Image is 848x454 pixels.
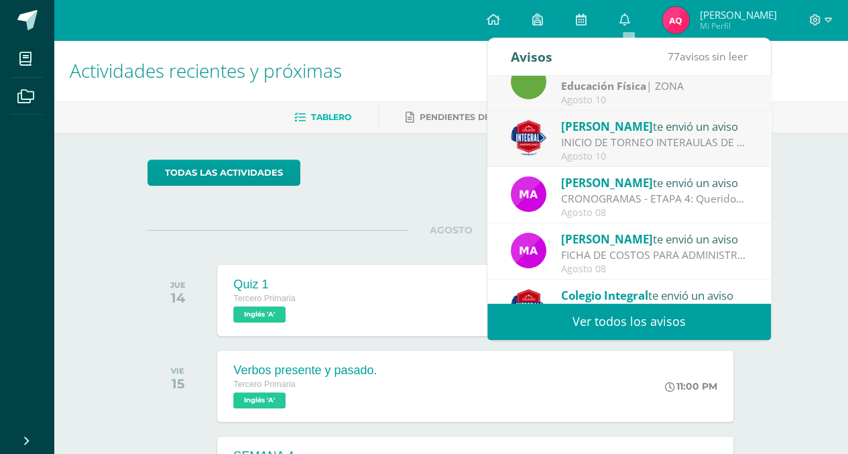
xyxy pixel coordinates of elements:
div: CRONOGRAMAS - ETAPA 4: Queridos padres de familia, adjunto cronogramas de actividades para esta e... [561,191,747,207]
div: te envió un aviso [561,117,747,135]
span: [PERSON_NAME] [561,175,653,190]
div: 11:00 PM [665,380,717,392]
img: 659695385e103e408dd07dfdf259cdbf.png [662,7,689,34]
a: Pendientes de entrega [406,107,534,128]
div: INICIO DE TORNEO INTERAULAS DE FUTBOL, CATEGORIAS FEMENINA Y MASCULINA: AVIDSO IMPORTANTE. LA SIG... [561,135,747,150]
img: 3d8ecf278a7f74c562a74fe44b321cd5.png [511,289,546,325]
span: Colegio Integral [561,288,648,303]
strong: Educación Física [561,78,646,93]
span: [PERSON_NAME] [699,8,776,21]
div: | ZONA [561,78,747,94]
span: [PERSON_NAME] [561,119,653,134]
span: [PERSON_NAME] [561,231,653,247]
div: Agosto 10 [561,151,747,162]
span: 77 [668,49,680,64]
div: te envió un aviso [561,230,747,247]
div: Verbos presente y pasado. [233,363,377,378]
span: avisos sin leer [668,49,747,64]
div: JUE [170,280,186,290]
span: Actividades recientes y próximas [70,58,342,83]
a: Tablero [294,107,351,128]
a: Ver todos los avisos [487,303,771,340]
div: FICHA DE COSTOS PARA ADMINISTRACIÓN: Buenas tardes papitos Adjunto ficha de costos para que pueda... [561,247,747,263]
div: Agosto 10 [561,95,747,106]
div: Agosto 08 [561,207,747,219]
div: Quiz 1 [233,278,295,292]
span: AGOSTO [408,224,494,236]
div: 14 [170,290,186,306]
div: 15 [171,376,184,392]
span: Tercero Primaria [233,380,295,389]
div: te envió un aviso [561,286,747,304]
div: VIE [171,366,184,376]
div: Avisos [511,38,552,75]
div: te envió un aviso [561,174,747,191]
span: Inglés 'A' [233,306,286,323]
div: Agosto 08 [561,264,747,275]
a: todas las Actividades [147,160,300,186]
span: Pendientes de entrega [420,112,534,122]
span: Tercero Primaria [233,294,295,303]
span: Tablero [311,112,351,122]
img: cd07000ad8bcbf44f98c5337334226b0.png [511,233,546,268]
img: cd07000ad8bcbf44f98c5337334226b0.png [511,176,546,212]
span: Mi Perfil [699,20,776,32]
img: 387ed2a8187a40742b44cf00216892d1.png [511,120,546,156]
span: Inglés 'A' [233,392,286,408]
